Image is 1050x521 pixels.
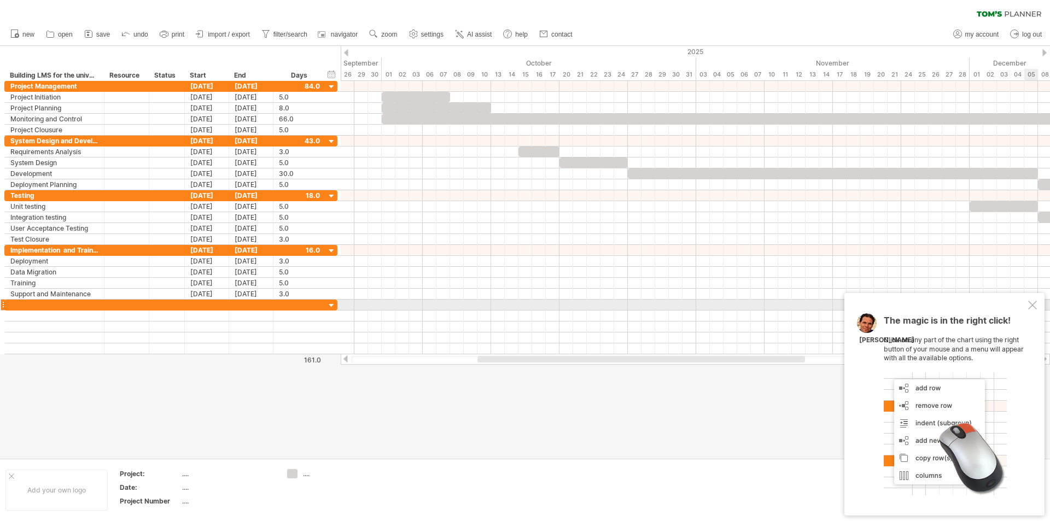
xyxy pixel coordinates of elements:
[120,496,180,506] div: Project Number
[185,245,229,255] div: [DATE]
[8,27,38,42] a: new
[229,278,273,288] div: [DATE]
[259,27,311,42] a: filter/search
[901,69,915,80] div: Monday, 24 November 2025
[154,70,178,81] div: Status
[10,223,98,233] div: User Acceptance Testing
[888,69,901,80] div: Friday, 21 November 2025
[208,31,250,38] span: import / export
[185,223,229,233] div: [DATE]
[464,69,477,80] div: Thursday, 9 October 2025
[10,278,98,288] div: Training
[279,278,320,288] div: 5.0
[600,69,614,80] div: Thursday, 23 October 2025
[229,234,273,244] div: [DATE]
[229,245,273,255] div: [DATE]
[185,136,229,146] div: [DATE]
[81,27,113,42] a: save
[884,316,1026,495] div: Click on any part of the chart using the right button of your mouse and a menu will appear with a...
[229,168,273,179] div: [DATE]
[316,27,361,42] a: navigator
[614,69,628,80] div: Friday, 24 October 2025
[120,469,180,478] div: Project:
[406,27,447,42] a: settings
[859,336,914,345] div: [PERSON_NAME]
[185,157,229,168] div: [DATE]
[96,31,110,38] span: save
[229,136,273,146] div: [DATE]
[273,31,307,38] span: filter/search
[436,69,450,80] div: Tuesday, 7 October 2025
[368,69,382,80] div: Tuesday, 30 September 2025
[1024,69,1038,80] div: Friday, 5 December 2025
[279,267,320,277] div: 5.0
[229,179,273,190] div: [DATE]
[942,69,956,80] div: Thursday, 27 November 2025
[10,245,98,255] div: Implementation and Training
[450,69,464,80] div: Wednesday, 8 October 2025
[274,356,321,364] div: 161.0
[185,168,229,179] div: [DATE]
[997,69,1011,80] div: Wednesday, 3 December 2025
[185,114,229,124] div: [DATE]
[559,69,573,80] div: Monday, 20 October 2025
[467,31,492,38] span: AI assist
[185,190,229,201] div: [DATE]
[10,81,98,91] div: Project Management
[641,69,655,80] div: Tuesday, 28 October 2025
[331,31,358,38] span: navigator
[229,147,273,157] div: [DATE]
[182,483,274,492] div: ....
[551,31,573,38] span: contact
[546,69,559,80] div: Friday, 17 October 2025
[587,69,600,80] div: Wednesday, 22 October 2025
[833,69,847,80] div: Monday, 17 November 2025
[860,69,874,80] div: Wednesday, 19 November 2025
[915,69,929,80] div: Tuesday, 25 November 2025
[500,27,531,42] a: help
[532,69,546,80] div: Thursday, 16 October 2025
[185,234,229,244] div: [DATE]
[983,69,997,80] div: Tuesday, 2 December 2025
[751,69,765,80] div: Friday, 7 November 2025
[1007,27,1045,42] a: log out
[279,147,320,157] div: 3.0
[1022,31,1042,38] span: log out
[120,483,180,492] div: Date:
[185,256,229,266] div: [DATE]
[229,267,273,277] div: [DATE]
[778,69,792,80] div: Tuesday, 11 November 2025
[229,256,273,266] div: [DATE]
[10,289,98,299] div: Support and Maintenance
[10,125,98,135] div: Project Clousure
[819,69,833,80] div: Friday, 14 November 2025
[279,103,320,113] div: 8.0
[182,469,274,478] div: ....
[10,92,98,102] div: Project Initiation
[1011,69,1024,80] div: Thursday, 4 December 2025
[279,201,320,212] div: 5.0
[10,256,98,266] div: Deployment
[536,27,576,42] a: contact
[696,57,970,69] div: November 2025
[409,69,423,80] div: Friday, 3 October 2025
[279,289,320,299] div: 3.0
[341,69,354,80] div: Friday, 26 September 2025
[847,69,860,80] div: Tuesday, 18 November 2025
[10,103,98,113] div: Project Planning
[185,103,229,113] div: [DATE]
[234,70,267,81] div: End
[515,31,528,38] span: help
[185,147,229,157] div: [DATE]
[193,27,253,42] a: import / export
[182,496,274,506] div: ....
[229,157,273,168] div: [DATE]
[185,201,229,212] div: [DATE]
[10,190,98,201] div: Testing
[229,212,273,223] div: [DATE]
[185,179,229,190] div: [DATE]
[229,92,273,102] div: [DATE]
[279,234,320,244] div: 3.0
[119,27,151,42] a: undo
[682,69,696,80] div: Friday, 31 October 2025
